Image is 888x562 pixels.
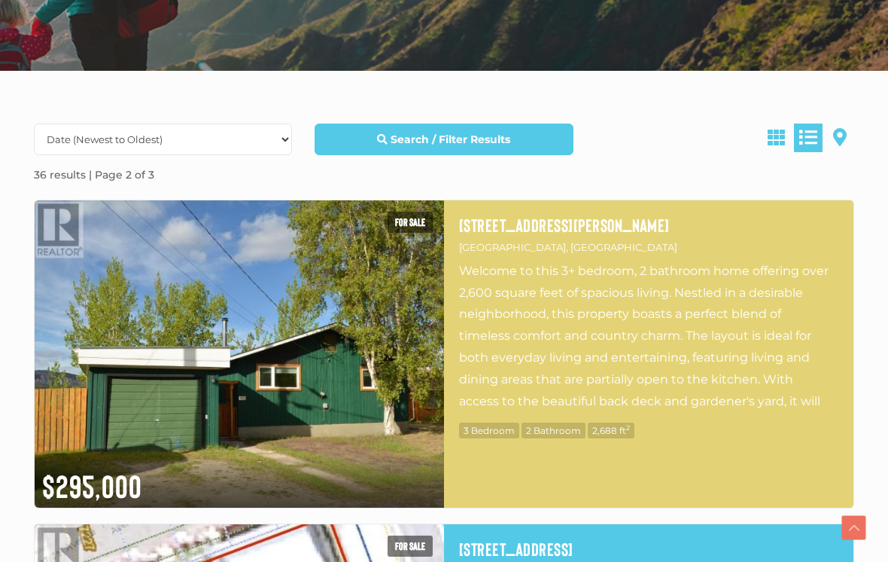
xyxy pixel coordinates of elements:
[588,423,634,438] span: 2,688 ft
[34,168,154,182] strong: 36 results | Page 2 of 3
[459,215,838,235] a: [STREET_ADDRESS][PERSON_NAME]
[459,423,519,438] span: 3 Bedroom
[626,423,630,432] sup: 2
[391,133,510,146] strong: Search / Filter Results
[35,200,444,508] img: 40 OGILVIE CRESCENT, Faro, Yukon
[388,212,433,233] span: For sale
[388,536,433,557] span: For sale
[459,261,838,411] p: Welcome to this 3+ bedroom, 2 bathroom home offering over 2,600 square feet of spacious living. N...
[315,124,573,155] a: Search / Filter Results
[459,239,838,256] p: [GEOGRAPHIC_DATA], [GEOGRAPHIC_DATA]
[35,457,444,508] div: $295,000
[459,539,838,559] a: [STREET_ADDRESS]
[522,423,585,438] span: 2 Bathroom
